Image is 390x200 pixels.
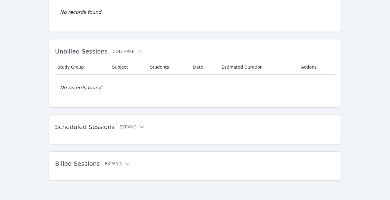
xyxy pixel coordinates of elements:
[55,48,108,55] span: Unbilled Sessions
[119,124,145,130] button: Expand
[190,60,218,75] th: Date
[55,123,115,131] span: Scheduled Sessions
[109,60,146,75] th: Subject
[55,75,335,101] td: No records found
[146,60,190,75] th: Students
[55,60,109,75] th: Study Group
[297,60,335,75] th: Actions
[105,161,130,167] button: Expand
[218,60,297,75] th: Estimated Duration
[55,160,100,167] span: Billed Sessions
[113,48,143,54] button: Collapse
